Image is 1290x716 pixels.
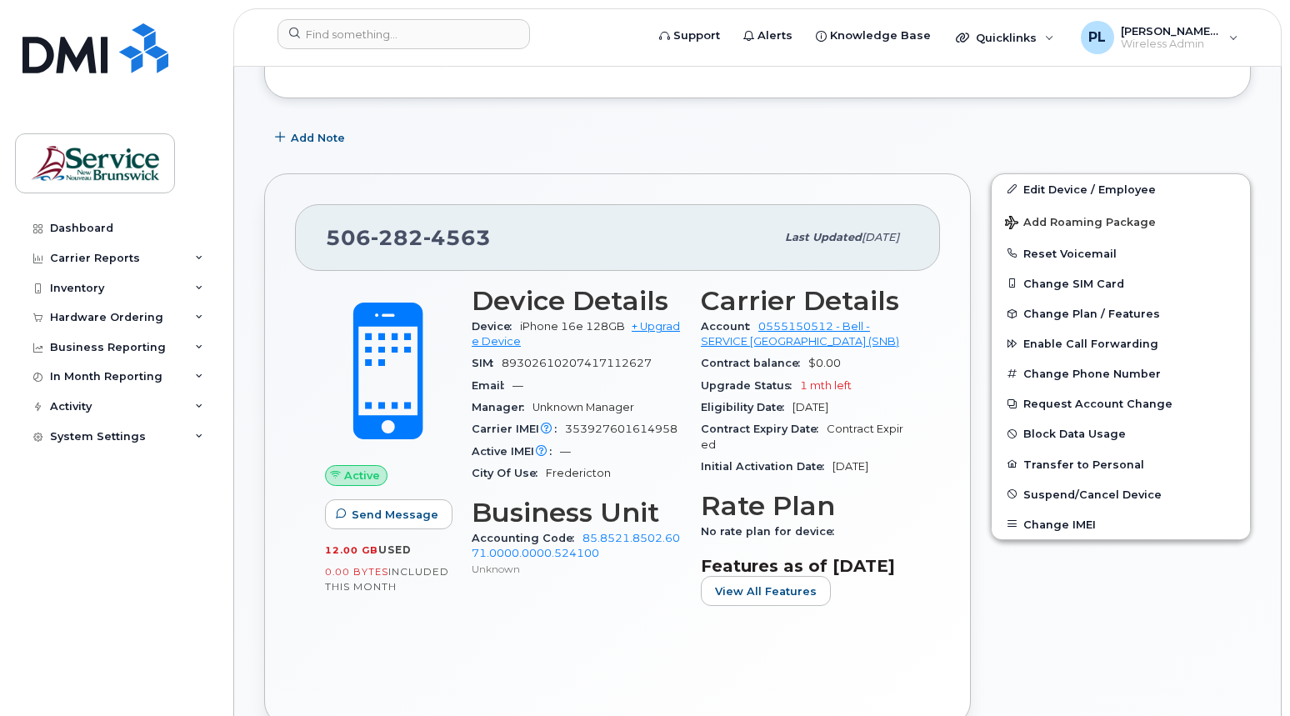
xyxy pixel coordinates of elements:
[992,204,1250,238] button: Add Roaming Package
[472,423,565,435] span: Carrier IMEI
[378,543,412,556] span: used
[792,401,828,413] span: [DATE]
[472,532,582,544] span: Accounting Code
[701,423,903,450] span: Contract Expired
[472,467,546,479] span: City Of Use
[325,565,449,593] span: included this month
[992,268,1250,298] button: Change SIM Card
[701,286,910,316] h3: Carrier Details
[701,423,827,435] span: Contract Expiry Date
[701,379,800,392] span: Upgrade Status
[277,19,530,49] input: Find something...
[992,174,1250,204] a: Edit Device / Employee
[344,468,380,483] span: Active
[673,28,720,44] span: Support
[325,566,388,578] span: 0.00 Bytes
[701,401,792,413] span: Eligibility Date
[472,562,681,576] p: Unknown
[512,379,523,392] span: —
[1023,488,1162,500] span: Suspend/Cancel Device
[757,28,792,44] span: Alerts
[1088,28,1106,48] span: PL
[944,21,1066,54] div: Quicklinks
[264,123,359,153] button: Add Note
[325,499,452,529] button: Send Message
[992,328,1250,358] button: Enable Call Forwarding
[992,238,1250,268] button: Reset Voicemail
[1023,308,1160,320] span: Change Plan / Features
[565,423,677,435] span: 353927601614958
[701,491,910,521] h3: Rate Plan
[472,320,520,333] span: Device
[992,449,1250,479] button: Transfer to Personal
[326,225,491,250] span: 506
[701,576,831,606] button: View All Features
[992,358,1250,388] button: Change Phone Number
[472,286,681,316] h3: Device Details
[1069,21,1250,54] div: Penney, Lily (SNB)
[701,320,758,333] span: Account
[1121,24,1221,38] span: [PERSON_NAME] (SNB)
[472,357,502,369] span: SIM
[830,28,931,44] span: Knowledge Base
[976,31,1037,44] span: Quicklinks
[862,231,899,243] span: [DATE]
[472,498,681,528] h3: Business Unit
[546,467,611,479] span: Fredericton
[472,445,560,458] span: Active IMEI
[647,19,732,53] a: Support
[472,379,512,392] span: Email
[560,445,571,458] span: —
[1023,338,1158,350] span: Enable Call Forwarding
[532,401,634,413] span: Unknown Manager
[715,583,817,599] span: View All Features
[291,130,345,146] span: Add Note
[472,401,532,413] span: Manager
[371,225,423,250] span: 282
[701,460,832,473] span: Initial Activation Date
[992,509,1250,539] button: Change IMEI
[701,525,842,538] span: No rate plan for device
[520,320,625,333] span: iPhone 16e 128GB
[1121,38,1221,51] span: Wireless Admin
[804,19,942,53] a: Knowledge Base
[423,225,491,250] span: 4563
[992,418,1250,448] button: Block Data Usage
[732,19,804,53] a: Alerts
[992,388,1250,418] button: Request Account Change
[785,231,862,243] span: Last updated
[1005,216,1156,232] span: Add Roaming Package
[701,357,808,369] span: Contract balance
[800,379,852,392] span: 1 mth left
[701,556,910,576] h3: Features as of [DATE]
[992,479,1250,509] button: Suspend/Cancel Device
[992,298,1250,328] button: Change Plan / Features
[352,507,438,523] span: Send Message
[325,544,378,556] span: 12.00 GB
[502,357,652,369] span: 89302610207417112627
[701,320,899,348] a: 0555150512 - Bell - SERVICE [GEOGRAPHIC_DATA] (SNB)
[808,357,841,369] span: $0.00
[832,460,868,473] span: [DATE]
